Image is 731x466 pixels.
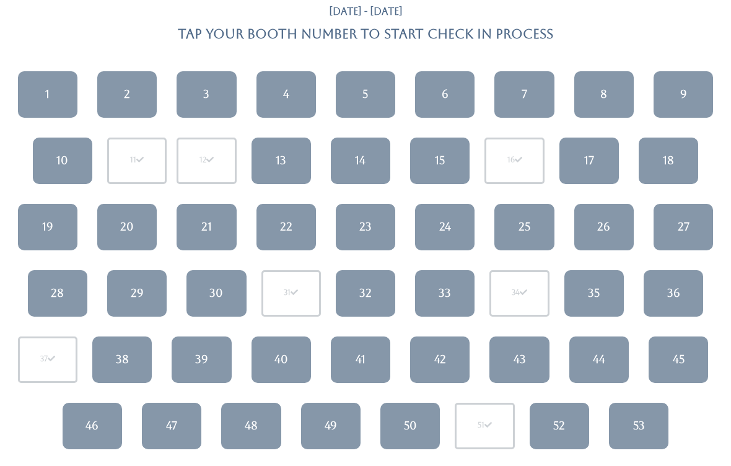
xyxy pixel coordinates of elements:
div: 21 [201,219,212,235]
a: 41 [331,336,390,383]
a: 47 [142,403,201,449]
div: 1 [45,86,50,102]
a: 22 [256,204,316,250]
a: 29 [107,270,167,317]
a: 39 [172,336,231,383]
div: 45 [673,351,685,367]
a: 35 [564,270,624,317]
div: 24 [439,219,451,235]
div: 51 [478,420,492,431]
a: 10 [33,138,92,184]
a: 7 [494,71,554,118]
a: 44 [569,336,629,383]
a: 45 [649,336,708,383]
a: 20 [97,204,157,250]
div: 34 [512,288,527,299]
a: 2 [97,71,157,118]
a: 23 [336,204,395,250]
div: 15 [435,152,445,169]
div: 19 [42,219,53,235]
a: 42 [410,336,470,383]
div: 18 [663,152,674,169]
div: 14 [355,152,365,169]
a: 26 [574,204,634,250]
div: 11 [130,155,144,166]
div: 49 [325,418,337,434]
div: 48 [245,418,258,434]
a: 28 [28,270,87,317]
div: 16 [507,155,522,166]
a: 46 [63,403,122,449]
div: 26 [597,219,610,235]
div: 33 [439,285,451,301]
a: 18 [639,138,698,184]
a: 1 [18,71,77,118]
a: 8 [574,71,634,118]
a: 5 [336,71,395,118]
div: 39 [195,351,208,367]
div: 44 [593,351,605,367]
div: 25 [519,219,530,235]
div: 3 [203,86,209,102]
a: 14 [331,138,390,184]
a: 13 [252,138,311,184]
div: 37 [40,354,55,365]
a: 49 [301,403,361,449]
div: 31 [284,288,298,299]
a: 53 [609,403,668,449]
a: 48 [221,403,281,449]
div: 38 [116,351,129,367]
a: 21 [177,204,236,250]
h5: [DATE] - [DATE] [329,6,403,17]
div: 52 [553,418,565,434]
div: 23 [359,219,372,235]
div: 35 [588,285,600,301]
a: 9 [654,71,713,118]
a: 33 [415,270,475,317]
div: 47 [166,418,177,434]
div: 13 [276,152,286,169]
div: 41 [356,351,365,367]
div: 17 [584,152,594,169]
div: 27 [678,219,689,235]
a: 52 [530,403,589,449]
a: 30 [186,270,246,317]
div: 43 [514,351,526,367]
a: 17 [559,138,619,184]
div: 6 [442,86,449,102]
div: 22 [280,219,292,235]
div: 32 [359,285,372,301]
a: 4 [256,71,316,118]
a: 3 [177,71,236,118]
a: 32 [336,270,395,317]
a: 25 [494,204,554,250]
a: 27 [654,204,713,250]
a: 15 [410,138,470,184]
div: 29 [131,285,144,301]
div: 46 [85,418,98,434]
a: 36 [644,270,703,317]
div: 2 [124,86,130,102]
div: 53 [633,418,645,434]
div: 42 [434,351,446,367]
div: 50 [404,418,417,434]
div: 9 [680,86,687,102]
a: 40 [252,336,311,383]
div: 10 [56,152,68,169]
h4: Tap your booth number to start check in process [178,27,553,41]
div: 4 [283,86,289,102]
div: 28 [51,285,64,301]
div: 7 [522,86,527,102]
a: 38 [92,336,152,383]
a: 43 [489,336,549,383]
div: 36 [667,285,680,301]
a: 6 [415,71,475,118]
a: 50 [380,403,440,449]
div: 5 [362,86,368,102]
div: 40 [274,351,288,367]
div: 12 [199,155,214,166]
div: 8 [600,86,607,102]
a: 24 [415,204,475,250]
div: 30 [209,285,223,301]
a: 19 [18,204,77,250]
